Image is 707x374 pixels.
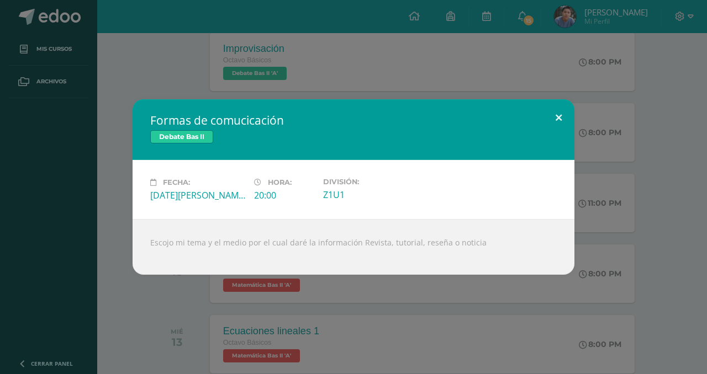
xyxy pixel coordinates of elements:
span: Fecha: [163,178,190,186]
button: Close (Esc) [543,99,574,137]
span: Debate Bas II [150,130,213,143]
h2: Formas de comucicación [150,113,557,128]
div: Z1U1 [323,189,418,201]
div: Escojo mi tema y el medio por el cual daré la información Revista, tutorial, reseña o noticia [133,219,574,275]
div: [DATE][PERSON_NAME] [150,189,245,201]
label: División: [323,178,418,186]
div: 20:00 [254,189,314,201]
span: Hora: [268,178,292,186]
